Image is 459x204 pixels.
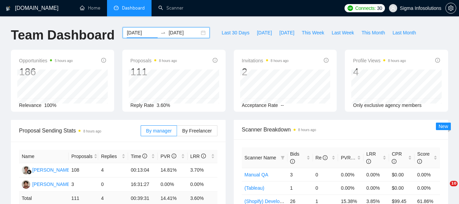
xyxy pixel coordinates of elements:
[313,181,338,194] td: 0
[392,29,416,36] span: Last Month
[417,151,430,164] span: Score
[182,128,212,134] span: By Freelancer
[392,151,402,164] span: CPR
[201,154,206,158] span: info-circle
[19,103,41,108] span: Relevance
[158,177,188,192] td: 0.00%
[22,167,71,172] a: RG[PERSON_NAME]
[436,181,452,197] iframe: Intercom live chat
[414,168,440,181] td: 0.00%
[69,177,99,192] td: 3
[364,181,389,194] td: 0.00%
[218,27,253,38] button: Last 30 Days
[22,180,30,189] img: PN
[80,5,100,11] a: homeHome
[316,155,328,160] span: Re
[366,151,376,164] span: LRR
[32,166,71,174] div: [PERSON_NAME]
[19,57,73,65] span: Opportunities
[157,103,170,108] span: 3.60%
[414,181,440,194] td: 0.00%
[389,168,414,181] td: $0.00
[287,168,313,181] td: 3
[439,124,448,129] span: New
[22,181,112,187] a: PN[PERSON_NAME] [PERSON_NAME]
[69,163,99,177] td: 108
[142,154,147,158] span: info-circle
[392,159,396,164] span: info-circle
[32,181,112,188] div: [PERSON_NAME] [PERSON_NAME]
[127,29,158,36] input: Start date
[353,57,406,65] span: Profile Views
[257,29,272,36] span: [DATE]
[130,103,154,108] span: Reply Rate
[245,172,268,177] a: Manual QA
[281,103,284,108] span: --
[389,181,414,194] td: $0.00
[364,168,389,181] td: 0.00%
[19,150,69,163] th: Name
[114,5,119,10] span: dashboard
[69,150,99,163] th: Proposals
[245,185,264,191] a: (Tableau)
[98,150,128,163] th: Replies
[11,27,114,43] h1: Team Dashboard
[122,5,145,11] span: Dashboard
[323,155,328,160] span: info-circle
[83,129,101,133] time: 8 hours ago
[71,153,92,160] span: Proposals
[358,27,389,38] button: This Month
[242,103,278,108] span: Acceptance Rate
[213,58,217,63] span: info-circle
[271,59,289,63] time: 8 hours ago
[159,59,177,63] time: 8 hours ago
[388,59,406,63] time: 8 hours ago
[44,103,56,108] span: 100%
[131,154,147,159] span: Time
[158,163,188,177] td: 14.81%
[190,154,206,159] span: LRR
[172,154,176,158] span: info-circle
[101,58,106,63] span: info-circle
[128,177,158,192] td: 16:31:27
[188,163,217,177] td: 3.70%
[130,57,177,65] span: Proposals
[313,168,338,181] td: 0
[253,27,276,38] button: [DATE]
[27,170,32,174] img: gigradar-bm.png
[98,177,128,192] td: 0
[160,30,166,35] span: swap-right
[146,128,172,134] span: By manager
[450,181,458,186] span: 10
[445,3,456,14] button: setting
[242,57,289,65] span: Invitations
[361,29,385,36] span: This Month
[298,128,316,132] time: 8 hours ago
[169,29,199,36] input: End date
[245,155,276,160] span: Scanner Name
[290,151,299,164] span: Bids
[245,199,334,204] a: (Shopify) Develop* - $30 to $45 Enterprise
[353,65,406,78] div: 4
[188,177,217,192] td: 0.00%
[6,3,11,14] img: logo
[366,159,371,164] span: info-circle
[222,29,249,36] span: Last 30 Days
[435,58,440,63] span: info-circle
[324,58,329,63] span: info-circle
[328,27,358,38] button: Last Week
[341,155,357,160] span: PVR
[353,103,422,108] span: Only exclusive agency members
[445,5,456,11] a: setting
[158,5,183,11] a: searchScanner
[389,27,420,38] button: Last Month
[19,65,73,78] div: 186
[287,181,313,194] td: 1
[281,156,285,160] span: filter
[338,181,364,194] td: 0.00%
[160,30,166,35] span: to
[391,6,395,11] span: user
[128,163,158,177] td: 00:13:04
[242,125,440,134] span: Scanner Breakdown
[298,27,328,38] button: This Week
